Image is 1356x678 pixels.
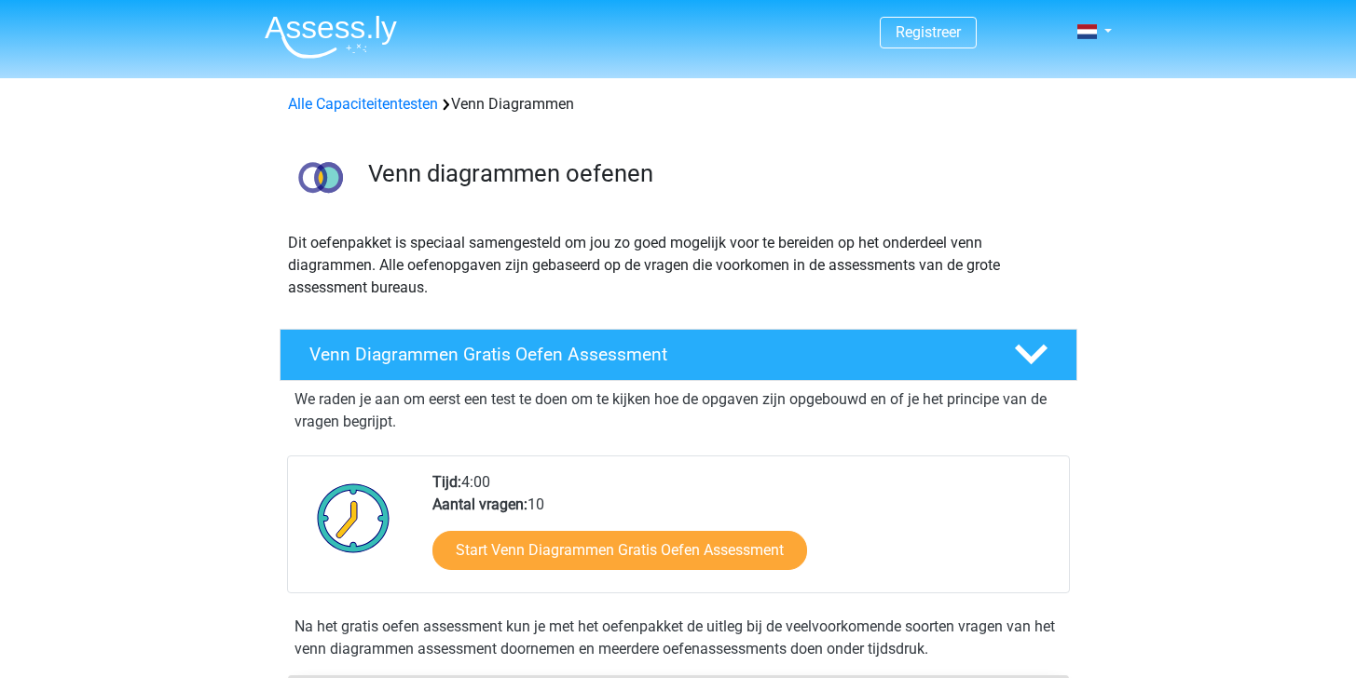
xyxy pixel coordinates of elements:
b: Tijd: [432,473,461,491]
img: Klok [307,471,401,564]
p: Dit oefenpakket is speciaal samengesteld om jou zo goed mogelijk voor te bereiden op het onderdee... [288,232,1069,299]
h3: Venn diagrammen oefenen [368,159,1062,188]
div: 4:00 10 [418,471,1068,592]
a: Alle Capaciteitentesten [288,95,438,113]
a: Venn Diagrammen Gratis Oefen Assessment [272,329,1085,381]
b: Aantal vragen: [432,495,527,513]
h4: Venn Diagrammen Gratis Oefen Assessment [309,344,984,365]
img: Assessly [265,15,397,59]
a: Start Venn Diagrammen Gratis Oefen Assessment [432,531,807,570]
p: We raden je aan om eerst een test te doen om te kijken hoe de opgaven zijn opgebouwd en of je het... [294,388,1062,433]
div: Na het gratis oefen assessment kun je met het oefenpakket de uitleg bij de veelvoorkomende soorte... [287,616,1070,660]
img: venn diagrammen [281,138,360,217]
div: Venn Diagrammen [281,93,1076,115]
a: Registreer [896,23,961,41]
